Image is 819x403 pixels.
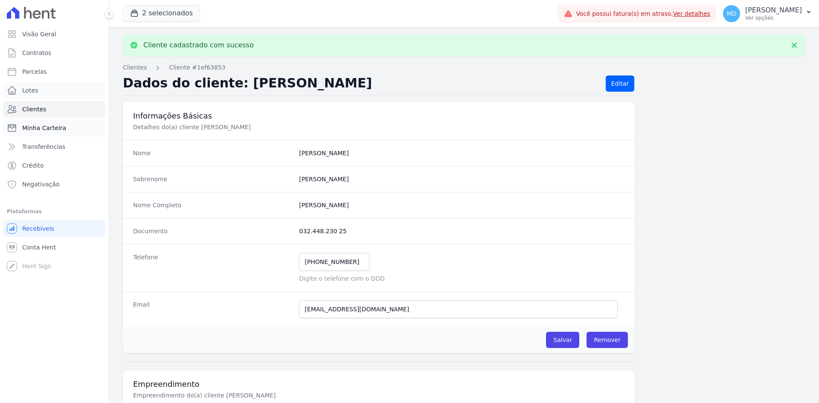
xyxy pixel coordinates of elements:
[123,5,200,21] button: 2 selecionados
[22,124,66,132] span: Minha Carteira
[22,49,51,57] span: Contratos
[133,300,292,318] dt: Email
[3,239,105,256] a: Conta Hent
[3,26,105,43] a: Visão Geral
[123,63,147,72] a: Clientes
[587,332,628,348] a: Remover
[133,391,420,400] p: Empreendimento do(a) cliente [PERSON_NAME]
[299,175,624,183] dd: [PERSON_NAME]
[133,201,292,209] dt: Nome Completo
[123,75,599,92] h2: Dados do cliente: [PERSON_NAME]
[169,63,225,72] a: Cliente #1ef63853
[727,11,737,17] span: MD
[745,14,802,21] p: Ver opções
[22,67,47,76] span: Parcelas
[22,86,38,95] span: Lotes
[3,220,105,237] a: Recebíveis
[745,6,802,14] p: [PERSON_NAME]
[143,41,254,49] p: Cliente cadastrado com sucesso
[123,63,805,72] nav: Breadcrumb
[133,227,292,235] dt: Documento
[133,123,420,131] p: Detalhes do(a) cliente [PERSON_NAME]
[546,332,579,348] input: Salvar
[716,2,819,26] button: MD [PERSON_NAME] Ver opções
[133,111,624,121] h3: Informações Básicas
[3,101,105,118] a: Clientes
[22,30,56,38] span: Visão Geral
[299,274,624,283] p: Digite o telefone com o DDD
[22,161,44,170] span: Crédito
[133,149,292,157] dt: Nome
[22,180,60,188] span: Negativação
[3,82,105,99] a: Lotes
[7,206,102,217] div: Plataformas
[3,119,105,136] a: Minha Carteira
[22,142,65,151] span: Transferências
[3,176,105,193] a: Negativação
[3,157,105,174] a: Crédito
[133,175,292,183] dt: Sobrenome
[606,75,634,92] a: Editar
[299,227,624,235] dd: 032.448.230 25
[22,224,54,233] span: Recebíveis
[576,9,710,18] span: Você possui fatura(s) em atraso.
[673,10,711,17] a: Ver detalhes
[22,243,56,252] span: Conta Hent
[3,44,105,61] a: Contratos
[133,379,624,389] h3: Empreendimento
[3,138,105,155] a: Transferências
[3,63,105,80] a: Parcelas
[22,105,46,113] span: Clientes
[299,201,624,209] dd: [PERSON_NAME]
[133,253,292,283] dt: Telefone
[299,149,624,157] dd: [PERSON_NAME]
